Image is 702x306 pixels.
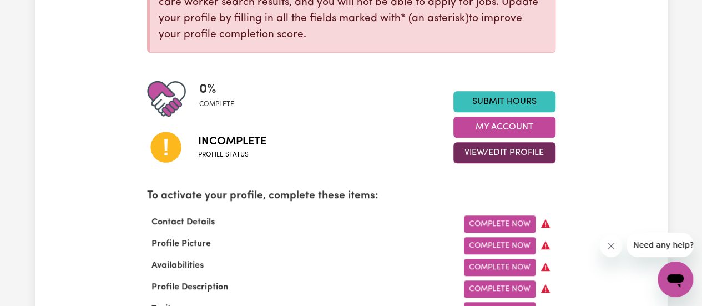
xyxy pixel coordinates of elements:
[453,91,555,112] a: Submit Hours
[464,215,536,233] a: Complete Now
[627,233,693,257] iframe: Message from company
[453,117,555,138] button: My Account
[147,218,219,227] span: Contact Details
[147,188,555,204] p: To activate your profile, complete these items:
[199,79,243,118] div: Profile completeness: 0%
[464,280,536,298] a: Complete Now
[658,262,693,297] iframe: Button to launch messaging window
[199,79,234,99] span: 0 %
[600,235,622,257] iframe: Close message
[147,283,233,292] span: Profile Description
[464,237,536,254] a: Complete Now
[464,259,536,276] a: Complete Now
[198,133,266,150] span: Incomplete
[7,8,67,17] span: Need any help?
[147,261,208,270] span: Availabilities
[198,150,266,160] span: Profile status
[147,239,215,248] span: Profile Picture
[199,99,234,109] span: complete
[453,142,555,163] button: View/Edit Profile
[401,13,469,24] span: an asterisk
